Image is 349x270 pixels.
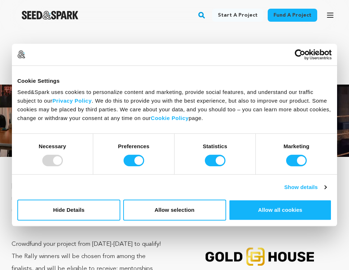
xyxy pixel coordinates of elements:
[268,49,332,60] a: Usercentrics Cookiebot - opens in a new window
[284,183,326,192] a: Show details
[203,143,227,149] strong: Statistics
[39,143,66,149] strong: Necessary
[17,200,120,220] button: Hide Details
[52,98,92,104] a: Privacy Policy
[22,11,78,20] a: Seed&Spark Homepage
[118,143,150,149] strong: Preferences
[17,77,332,85] div: Cookie Settings
[151,115,189,121] a: Cookie Policy
[206,248,314,266] img: Gold House Logo
[229,200,332,220] button: Allow all cookies
[17,88,332,123] div: Seed&Spark uses cookies to personalize content and marketing, provide social features, and unders...
[284,143,310,149] strong: Marketing
[12,168,167,229] p: Inviting filmmakers from across the [GEOGRAPHIC_DATA] and [GEOGRAPHIC_DATA] making stories that l...
[22,11,78,20] img: Seed&Spark Logo Dark Mode
[212,9,263,22] a: Start a project
[268,9,317,22] a: Fund a project
[123,200,226,220] button: Allow selection
[17,50,25,58] img: logo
